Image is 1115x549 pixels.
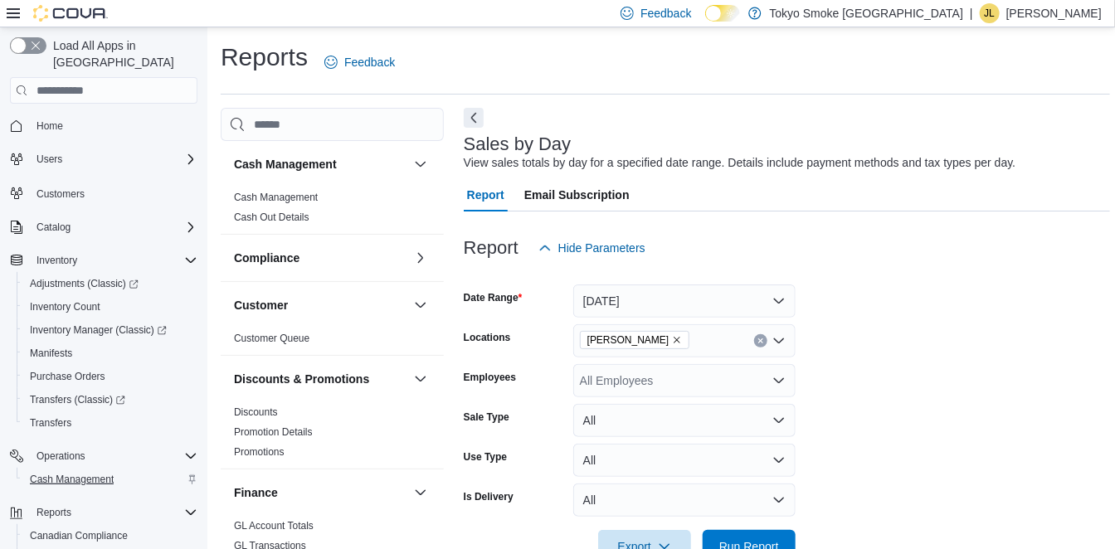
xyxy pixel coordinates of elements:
[23,320,197,340] span: Inventory Manager (Classic)
[17,524,204,547] button: Canadian Compliance
[23,343,197,363] span: Manifests
[17,318,204,342] a: Inventory Manager (Classic)
[17,388,204,411] a: Transfers (Classic)
[558,240,645,256] span: Hide Parameters
[234,371,369,387] h3: Discounts & Promotions
[37,254,77,267] span: Inventory
[980,3,1000,23] div: Jenefer Luchies
[23,413,78,433] a: Transfers
[640,5,691,22] span: Feedback
[573,483,796,517] button: All
[30,370,105,383] span: Purchase Orders
[234,156,407,172] button: Cash Management
[411,369,431,389] button: Discounts & Promotions
[17,411,204,435] button: Transfers
[37,221,71,234] span: Catalog
[23,367,112,386] a: Purchase Orders
[532,231,652,265] button: Hide Parameters
[772,334,786,347] button: Open list of options
[234,484,407,501] button: Finance
[970,3,973,23] p: |
[30,277,139,290] span: Adjustments (Classic)
[30,446,92,466] button: Operations
[234,332,309,345] span: Customer Queue
[411,248,431,268] button: Compliance
[234,211,309,224] span: Cash Out Details
[467,178,504,211] span: Report
[464,371,516,384] label: Employees
[23,390,197,410] span: Transfers (Classic)
[234,371,407,387] button: Discounts & Promotions
[30,217,197,237] span: Catalog
[30,182,197,203] span: Customers
[672,335,682,345] button: Remove Oshawa King from selection in this group
[234,406,278,418] a: Discounts
[3,181,204,205] button: Customers
[234,406,278,419] span: Discounts
[221,41,308,74] h1: Reports
[234,297,407,313] button: Customer
[3,501,204,524] button: Reports
[234,156,337,172] h3: Cash Management
[37,187,85,201] span: Customers
[234,445,285,459] span: Promotions
[464,291,523,304] label: Date Range
[30,184,91,204] a: Customers
[30,446,197,466] span: Operations
[37,506,71,519] span: Reports
[234,425,313,439] span: Promotion Details
[573,284,796,318] button: [DATE]
[580,331,690,349] span: Oshawa King
[234,446,285,458] a: Promotions
[234,191,318,204] span: Cash Management
[23,297,107,317] a: Inventory Count
[23,390,132,410] a: Transfers (Classic)
[30,529,128,542] span: Canadian Compliance
[3,249,204,272] button: Inventory
[23,469,120,489] a: Cash Management
[573,404,796,437] button: All
[464,331,511,344] label: Locations
[234,297,288,313] h3: Customer
[464,411,509,424] label: Sale Type
[30,115,197,136] span: Home
[37,153,62,166] span: Users
[30,416,71,430] span: Transfers
[464,108,484,128] button: Next
[46,37,197,70] span: Load All Apps in [GEOGRAPHIC_DATA]
[3,148,204,171] button: Users
[411,483,431,503] button: Finance
[770,3,964,23] p: Tokyo Smoke [GEOGRAPHIC_DATA]
[23,297,197,317] span: Inventory Count
[30,116,70,136] a: Home
[30,473,114,486] span: Cash Management
[37,119,63,133] span: Home
[37,449,85,463] span: Operations
[221,328,444,355] div: Customer
[3,216,204,239] button: Catalog
[344,54,395,70] span: Feedback
[3,445,204,468] button: Operations
[30,250,197,270] span: Inventory
[464,490,514,503] label: Is Delivery
[464,154,1016,172] div: View sales totals by day for a specified date range. Details include payment methods and tax type...
[30,250,84,270] button: Inventory
[17,365,204,388] button: Purchase Orders
[411,154,431,174] button: Cash Management
[23,469,197,489] span: Cash Management
[30,149,197,169] span: Users
[985,3,996,23] span: JL
[30,300,100,313] span: Inventory Count
[234,426,313,438] a: Promotion Details
[234,333,309,344] a: Customer Queue
[1006,3,1102,23] p: [PERSON_NAME]
[234,250,407,266] button: Compliance
[705,5,740,22] input: Dark Mode
[23,526,197,546] span: Canadian Compliance
[587,332,669,348] span: [PERSON_NAME]
[234,192,318,203] a: Cash Management
[33,5,108,22] img: Cova
[23,526,134,546] a: Canadian Compliance
[30,393,125,406] span: Transfers (Classic)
